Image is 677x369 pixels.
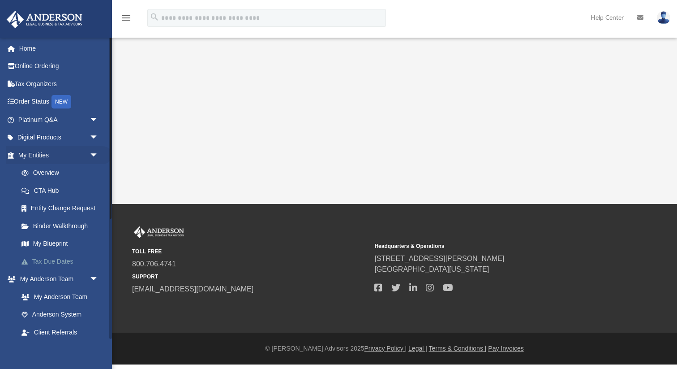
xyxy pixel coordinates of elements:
[13,323,107,341] a: Client Referrals
[429,345,487,352] a: Terms & Conditions |
[90,270,107,289] span: arrow_drop_down
[488,345,523,352] a: Pay Invoices
[132,285,253,293] a: [EMAIL_ADDRESS][DOMAIN_NAME]
[13,288,103,306] a: My Anderson Team
[132,226,186,238] img: Anderson Advisors Platinum Portal
[13,252,112,270] a: Tax Due Dates
[90,111,107,129] span: arrow_drop_down
[6,39,112,57] a: Home
[13,306,107,324] a: Anderson System
[4,11,85,28] img: Anderson Advisors Platinum Portal
[6,75,112,93] a: Tax Organizers
[6,57,112,75] a: Online Ordering
[121,13,132,23] i: menu
[150,12,159,22] i: search
[657,11,670,24] img: User Pic
[6,270,107,288] a: My Anderson Teamarrow_drop_down
[132,247,368,256] small: TOLL FREE
[374,242,610,250] small: Headquarters & Operations
[90,146,107,165] span: arrow_drop_down
[374,265,489,273] a: [GEOGRAPHIC_DATA][US_STATE]
[408,345,427,352] a: Legal |
[13,164,112,182] a: Overview
[6,93,112,111] a: Order StatusNEW
[121,17,132,23] a: menu
[13,217,112,235] a: Binder Walkthrough
[6,111,112,129] a: Platinum Q&Aarrow_drop_down
[6,146,112,164] a: My Entitiesarrow_drop_down
[90,129,107,147] span: arrow_drop_down
[51,95,71,109] div: NEW
[112,344,677,353] div: © [PERSON_NAME] Advisors 2025
[13,235,107,253] a: My Blueprint
[364,345,407,352] a: Privacy Policy |
[13,200,112,217] a: Entity Change Request
[132,273,368,281] small: SUPPORT
[13,182,112,200] a: CTA Hub
[6,129,112,147] a: Digital Productsarrow_drop_down
[132,260,176,268] a: 800.706.4741
[374,255,504,262] a: [STREET_ADDRESS][PERSON_NAME]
